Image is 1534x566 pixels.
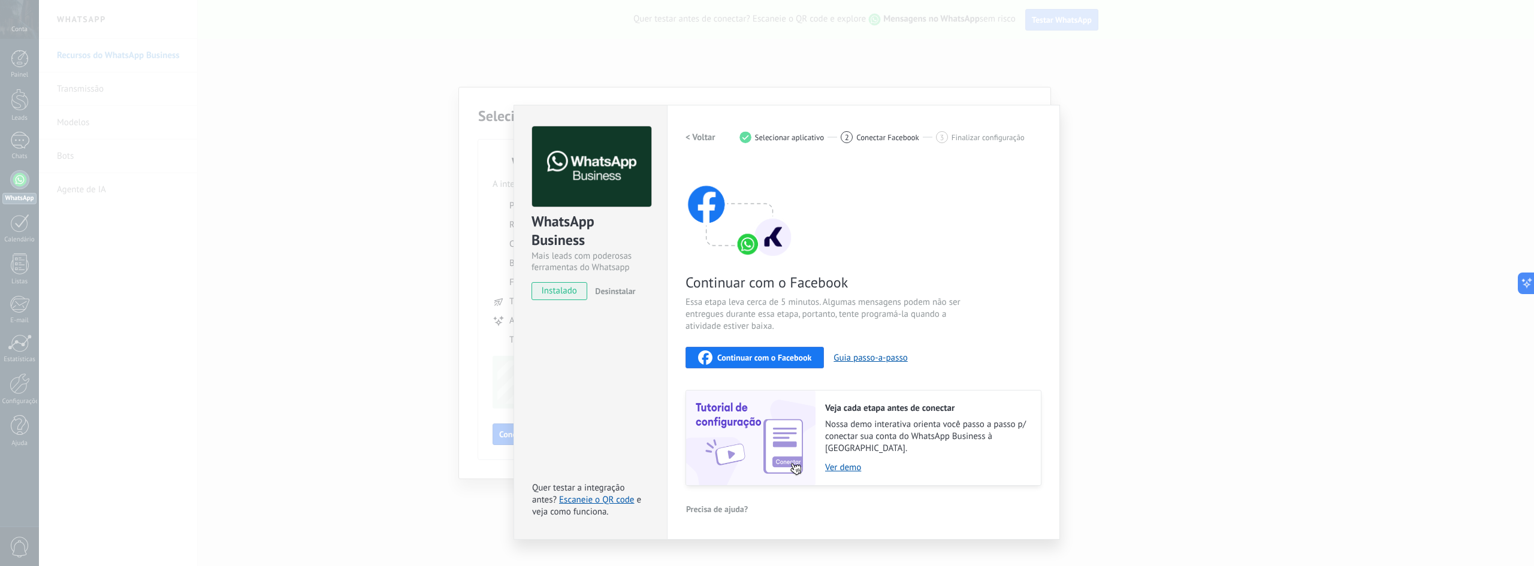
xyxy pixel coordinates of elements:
a: Ver demo [825,462,1029,473]
span: Conectar Facebook [856,133,919,142]
span: Essa etapa leva cerca de 5 minutos. Algumas mensagens podem não ser entregues durante essa etapa,... [686,296,971,332]
span: instalado [532,282,587,300]
button: Desinstalar [590,282,635,300]
div: Mais leads com poderosas ferramentas do Whatsapp [532,250,650,273]
span: Continuar com o Facebook [686,273,971,292]
img: logo_main.png [532,126,651,207]
span: Quer testar a integração antes? [532,482,624,506]
span: Selecionar aplicativo [755,133,825,142]
span: e veja como funciona. [532,494,641,517]
span: Finalizar configuração [952,133,1025,142]
span: 3 [940,132,944,143]
button: Precisa de ajuda? [686,500,748,518]
button: Guia passo-a-passo [834,352,907,364]
h2: < Voltar [686,132,715,143]
span: 2 [845,132,849,143]
span: Nossa demo interativa orienta você passo a passo p/ conectar sua conta do WhatsApp Business à [GE... [825,419,1029,455]
img: connect with facebook [686,162,793,258]
div: WhatsApp Business [532,212,650,250]
h2: Veja cada etapa antes de conectar [825,402,1029,414]
button: < Voltar [686,126,715,148]
span: Continuar com o Facebook [717,353,811,362]
span: Precisa de ajuda? [686,505,748,513]
a: Escaneie o QR code [559,494,634,506]
span: Desinstalar [595,286,635,296]
button: Continuar com o Facebook [686,347,824,368]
